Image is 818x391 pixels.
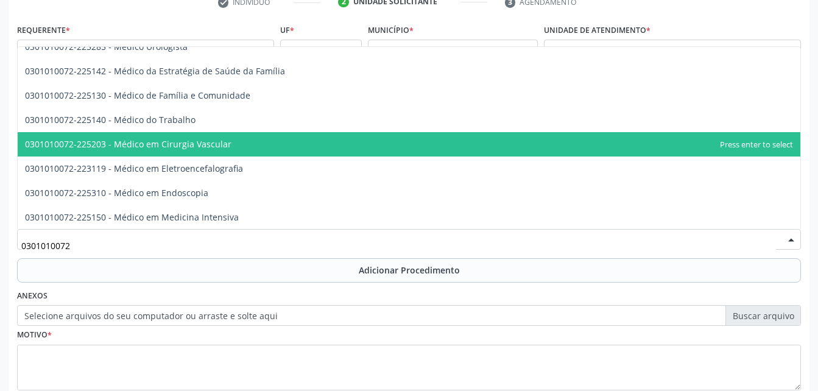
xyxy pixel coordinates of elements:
span: Unidade de Saude da Familia [GEOGRAPHIC_DATA] [548,44,776,56]
label: Unidade de atendimento [544,21,651,40]
span: [PERSON_NAME] [372,44,512,56]
label: Município [368,21,414,40]
button: Adicionar Procedimento [17,258,801,283]
label: Requerente [17,21,70,40]
span: 0301010072-225310 - Médico em Endoscopia [25,187,208,199]
span: 0301010072-223119 - Médico em Eletroencefalografia [25,163,243,174]
span: AL [284,44,337,56]
label: UF [280,21,294,40]
span: 0301010072-225150 - Médico em Medicina Intensiva [25,211,239,223]
span: 0301010072-225142 - Médico da Estratégia de Saúde da Família [25,65,285,77]
label: Motivo [17,326,52,345]
span: Adicionar Procedimento [359,264,460,277]
span: 0301010072-225130 - Médico de Família e Comunidade [25,90,250,101]
span: Profissional de Saúde [21,44,249,56]
span: 0301010072-225203 - Médico em Cirurgia Vascular [25,138,231,150]
span: 0301010072-225285 - Médico Urologista [25,41,188,52]
label: Anexos [17,287,48,306]
input: Buscar por procedimento [21,233,776,258]
span: 0301010072-225140 - Médico do Trabalho [25,114,196,125]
